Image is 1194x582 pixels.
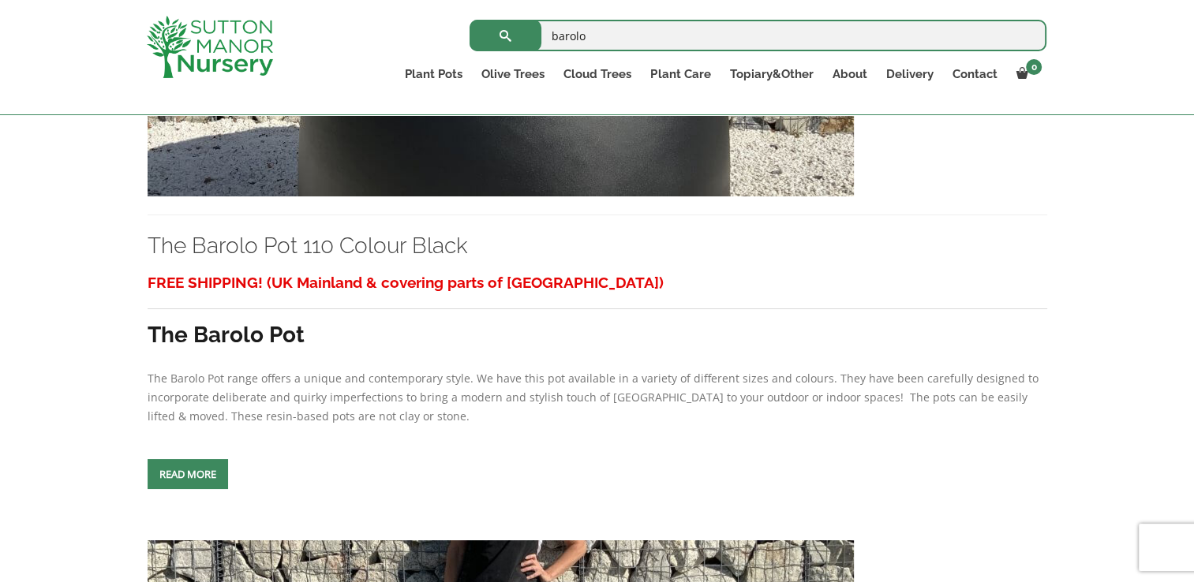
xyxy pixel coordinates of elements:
a: Topiary&Other [720,63,822,85]
a: Plant Care [641,63,720,85]
div: The Barolo Pot range offers a unique and contemporary style. We have this pot available in a vari... [148,268,1047,426]
a: 0 [1006,63,1046,85]
a: Read more [148,459,228,489]
img: logo [147,16,273,78]
a: Contact [942,63,1006,85]
a: Olive Trees [472,63,554,85]
strong: The Barolo Pot [148,322,305,348]
span: 0 [1026,59,1042,75]
h3: FREE SHIPPING! (UK Mainland & covering parts of [GEOGRAPHIC_DATA]) [148,268,1047,297]
a: Cloud Trees [554,63,641,85]
a: The Barolo Pot 110 Colour Black [148,233,468,259]
a: About [822,63,876,85]
a: Plant Pots [395,63,472,85]
a: Delivery [876,63,942,85]
input: Search... [470,20,1046,51]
